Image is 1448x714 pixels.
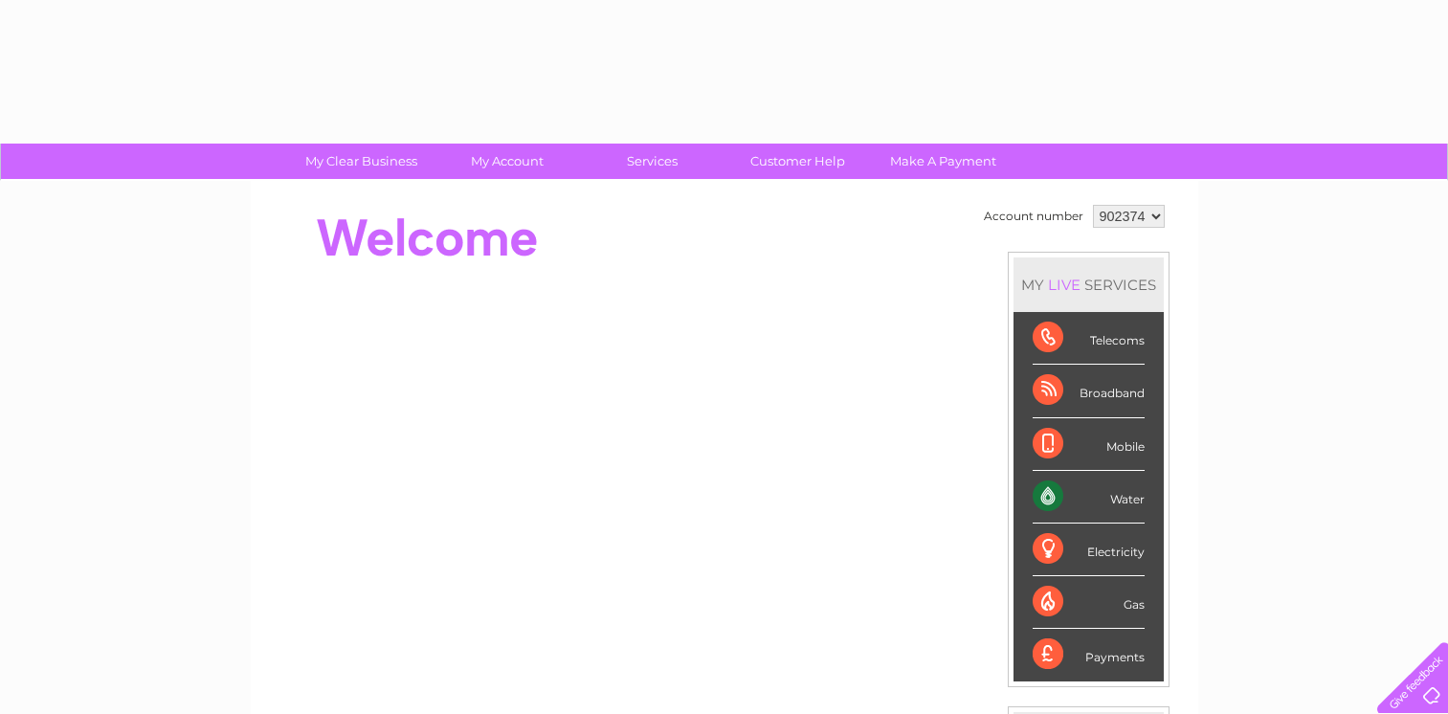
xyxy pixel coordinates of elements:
[1033,418,1145,471] div: Mobile
[1033,576,1145,629] div: Gas
[1033,524,1145,576] div: Electricity
[1033,471,1145,524] div: Water
[864,144,1022,179] a: Make A Payment
[1044,276,1084,294] div: LIVE
[719,144,877,179] a: Customer Help
[428,144,586,179] a: My Account
[1014,257,1164,312] div: MY SERVICES
[979,200,1088,233] td: Account number
[573,144,731,179] a: Services
[282,144,440,179] a: My Clear Business
[1033,629,1145,681] div: Payments
[1033,312,1145,365] div: Telecoms
[1033,365,1145,417] div: Broadband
